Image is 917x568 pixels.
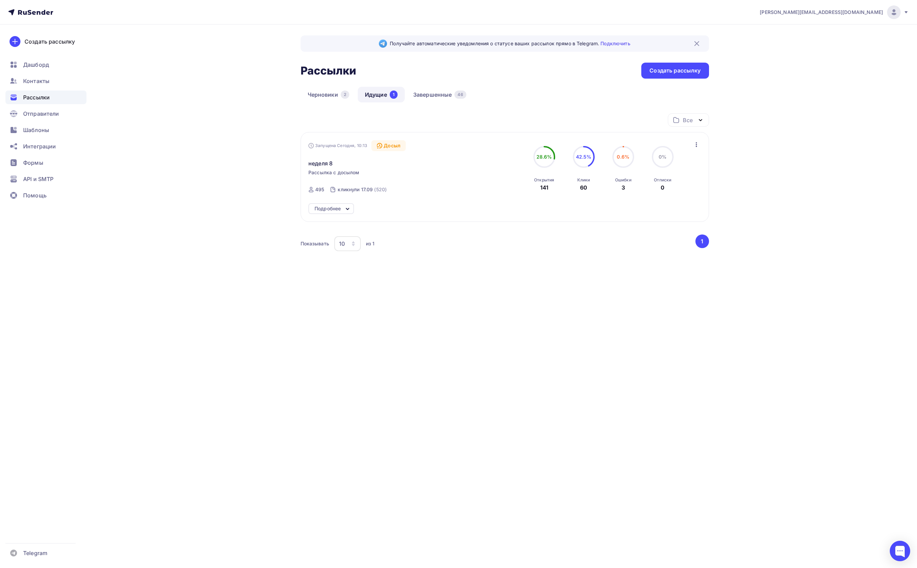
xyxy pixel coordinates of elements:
a: кликнули 17.09 (520) [337,184,387,195]
button: Go to page 1 [695,234,709,248]
a: Завершенные46 [406,87,473,102]
span: 0% [659,154,666,160]
div: Подробнее [315,205,341,213]
a: Дашборд [5,58,86,71]
div: (520) [374,186,387,193]
ul: Pagination [694,234,709,248]
a: [PERSON_NAME][EMAIL_ADDRESS][DOMAIN_NAME] [760,5,909,19]
span: Получайте автоматические уведомления о статусе ваших рассылок прямо в Telegram. [390,40,630,47]
a: Контакты [5,74,86,88]
div: Создать рассылку [25,37,75,46]
img: Telegram [379,39,387,48]
div: 495 [315,186,324,193]
span: неделя 8 [308,159,333,167]
div: Ошибки [615,177,631,183]
div: Показывать [301,240,329,247]
a: Отправители [5,107,86,120]
span: Рассылки [23,93,50,101]
button: 10 [334,236,361,251]
a: Рассылки [5,91,86,104]
span: Telegram [23,549,47,557]
button: Все [668,113,709,127]
div: Отписки [654,177,671,183]
div: 1 [390,91,398,99]
span: Контакты [23,77,49,85]
div: Запущена Сегодня, 10:13 [308,143,367,148]
a: Подключить [600,40,630,46]
span: Рассылка с досылом [308,169,359,176]
span: 28.6% [536,154,552,160]
div: 60 [580,183,587,192]
span: 0.6% [617,154,629,160]
a: Шаблоны [5,123,86,137]
span: Отправители [23,110,59,118]
div: кликнули 17.09 [338,186,373,193]
span: API и SMTP [23,175,53,183]
div: Открытия [534,177,554,183]
a: Черновики2 [301,87,356,102]
div: Клики [577,177,590,183]
div: 10 [339,240,345,248]
h2: Рассылки [301,64,356,78]
div: Все [683,116,692,124]
div: Досыл [371,140,406,151]
span: Шаблоны [23,126,49,134]
span: [PERSON_NAME][EMAIL_ADDRESS][DOMAIN_NAME] [760,9,883,16]
div: 2 [341,91,349,99]
span: Помощь [23,191,47,199]
div: 46 [454,91,466,99]
a: Идущие1 [358,87,405,102]
a: Формы [5,156,86,169]
span: 42.5% [576,154,592,160]
div: 0 [661,183,664,192]
span: Интеграции [23,142,56,150]
div: 3 [622,183,625,192]
span: Дашборд [23,61,49,69]
div: из 1 [366,240,375,247]
div: 141 [540,183,548,192]
div: Создать рассылку [649,67,701,75]
span: Формы [23,159,43,167]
